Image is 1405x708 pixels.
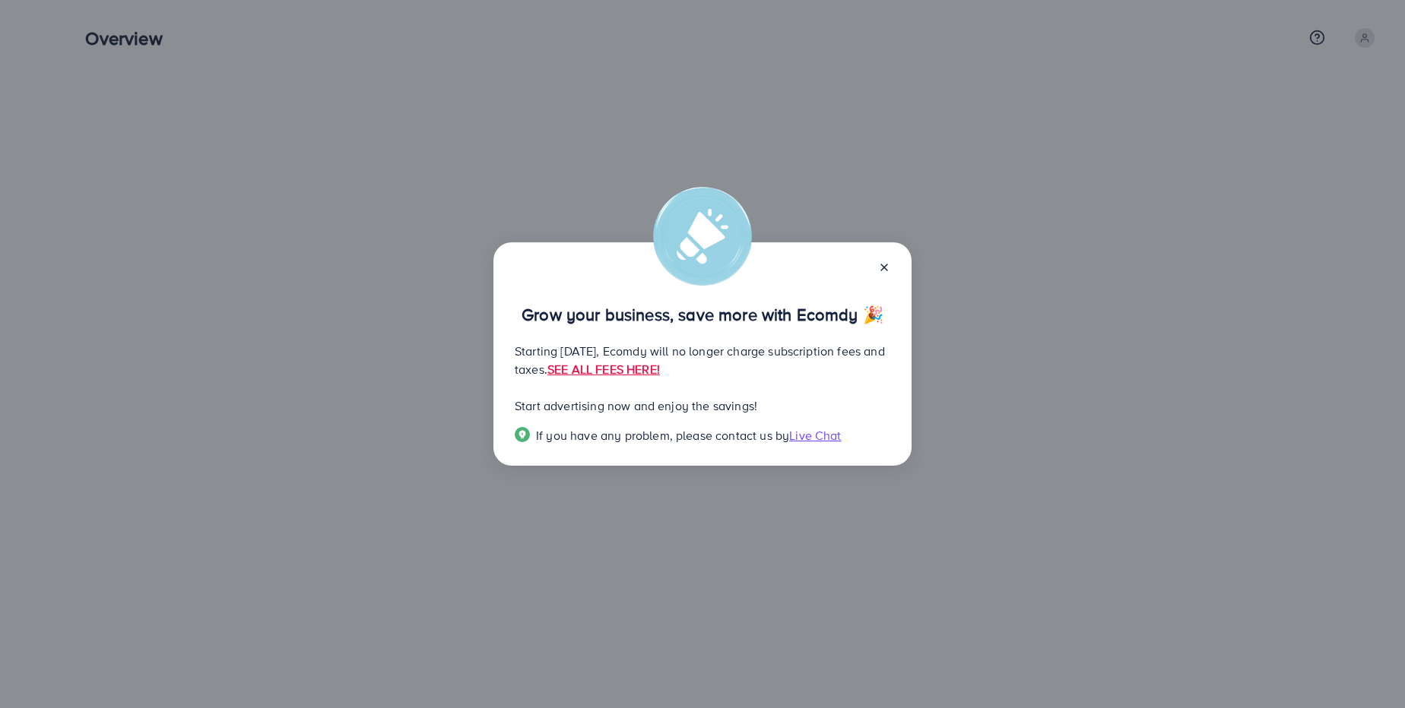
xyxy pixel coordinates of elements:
span: Live Chat [789,427,841,444]
span: If you have any problem, please contact us by [536,427,789,444]
img: Popup guide [515,427,530,442]
p: Start advertising now and enjoy the savings! [515,397,890,415]
p: Grow your business, save more with Ecomdy 🎉 [515,305,890,324]
p: Starting [DATE], Ecomdy will no longer charge subscription fees and taxes. [515,342,890,378]
img: alert [653,187,752,286]
a: SEE ALL FEES HERE! [547,361,660,378]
